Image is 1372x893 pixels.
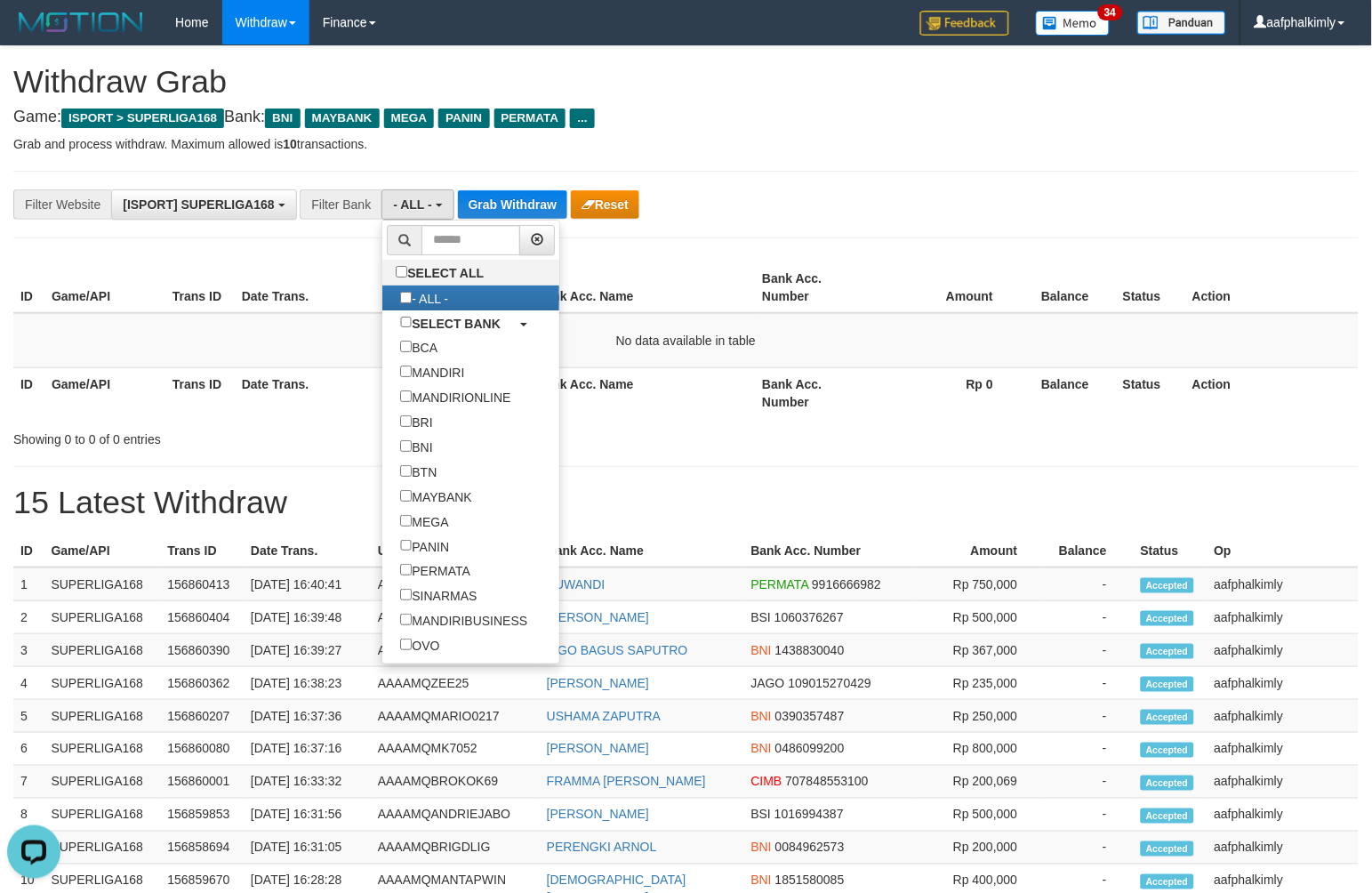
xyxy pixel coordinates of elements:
img: Button%20Memo.svg [1036,11,1111,36]
img: panduan.png [1137,11,1226,35]
span: 34 [1098,4,1122,20]
th: Amount [914,535,1044,567]
div: Filter Bank [300,189,381,220]
th: ID [13,262,44,313]
th: Amount [876,262,1020,313]
td: - [1045,766,1134,799]
td: - [1045,667,1134,700]
span: Accepted [1141,743,1194,758]
label: MANDIRIONLINE [382,384,528,409]
td: AAAAMQBROKOK69 [371,766,540,799]
td: Rp 250,000 [914,700,1044,733]
th: ID [13,367,44,418]
td: 156860207 [160,700,244,733]
span: [ISPORT] SUPERLIGA168 [123,197,274,212]
td: aafphalkimly [1208,799,1359,832]
span: PERMATA [494,109,566,128]
input: BNI [400,440,412,452]
td: - [1045,601,1134,634]
a: SELECT BANK [382,310,559,335]
a: [PERSON_NAME] [547,676,649,690]
th: Balance [1020,262,1116,313]
span: Accepted [1141,611,1194,626]
td: SUPERLIGA168 [44,601,160,634]
a: [PERSON_NAME] [547,808,649,822]
th: Date Trans. [235,262,382,313]
th: Op [1208,535,1359,567]
th: Trans ID [165,367,235,418]
td: 156860362 [160,667,244,700]
th: Balance [1020,367,1116,418]
td: SUPERLIGA168 [44,567,160,601]
label: BRI [382,409,450,434]
label: GOPAY [382,657,472,682]
b: SELECT BANK [412,316,501,330]
label: MANDIRI [382,359,482,384]
label: MANDIRIBUSINESS [382,607,545,632]
td: Rp 367,000 [914,634,1044,667]
input: PANIN [400,540,412,551]
td: Rp 500,000 [914,601,1044,634]
td: SUPERLIGA168 [44,832,160,865]
input: BCA [400,341,412,352]
th: Status [1116,367,1185,418]
span: Accepted [1141,578,1194,593]
th: Bank Acc. Name [530,262,756,313]
h1: Withdraw Grab [13,64,1359,100]
td: 156858694 [160,832,244,865]
td: - [1045,567,1134,601]
td: SUPERLIGA168 [44,634,160,667]
th: Game/API [44,535,160,567]
p: Grab and process withdraw. Maximum allowed is transactions. [13,135,1359,153]
span: MEGA [384,109,435,128]
td: Rp 500,000 [914,799,1044,832]
td: AAAAMQSUMARGO12 [371,567,540,601]
input: MANDIRIBUSINESS [400,614,412,625]
input: SELECT BANK [400,317,412,328]
th: Action [1185,262,1359,313]
th: Status [1116,262,1185,313]
td: Rp 200,069 [914,766,1044,799]
span: Copy 1016994387 to clipboard [774,808,844,822]
th: Date Trans. [235,367,382,418]
span: CIMB [751,775,782,789]
th: User ID [371,535,540,567]
span: Copy 9916666982 to clipboard [812,577,881,591]
span: Accepted [1141,809,1194,824]
h1: 15 Latest Withdraw [13,485,1359,520]
td: 156860390 [160,634,244,667]
td: [DATE] 16:39:48 [244,601,371,634]
span: BNI [751,873,772,888]
td: aafphalkimly [1208,766,1359,799]
span: BNI [751,841,772,855]
th: Trans ID [165,262,235,313]
label: MAYBANK [382,484,489,509]
td: Rp 200,000 [914,832,1044,865]
td: AAAAMQMARIO0217 [371,700,540,733]
td: AAAAMQPONG05 [371,634,540,667]
button: - ALL - [381,189,453,220]
td: AAAAMQZEE25 [371,667,540,700]
input: SELECT ALL [396,266,407,278]
a: USHAMA ZAPUTRA [547,709,661,723]
th: Rp 0 [876,367,1020,418]
td: Rp 750,000 [914,567,1044,601]
label: BTN [382,459,454,484]
span: BNI [751,742,772,756]
span: Accepted [1141,841,1194,857]
th: Action [1185,367,1359,418]
input: MEGA [400,515,412,527]
span: Accepted [1141,644,1194,659]
span: BSI [751,808,772,822]
td: AAAAMQANDRIEJABO [371,799,540,832]
td: aafphalkimly [1208,832,1359,865]
label: PANIN [382,534,467,559]
th: Trans ID [160,535,244,567]
td: aafphalkimly [1208,700,1359,733]
span: Copy 0084962573 to clipboard [775,841,845,855]
td: Rp 800,000 [914,733,1044,766]
a: [PERSON_NAME] [547,610,649,624]
td: AAAAMQCASPER21 [371,601,540,634]
td: SUPERLIGA168 [44,766,160,799]
div: Showing 0 to 0 of 0 entries [13,423,558,448]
